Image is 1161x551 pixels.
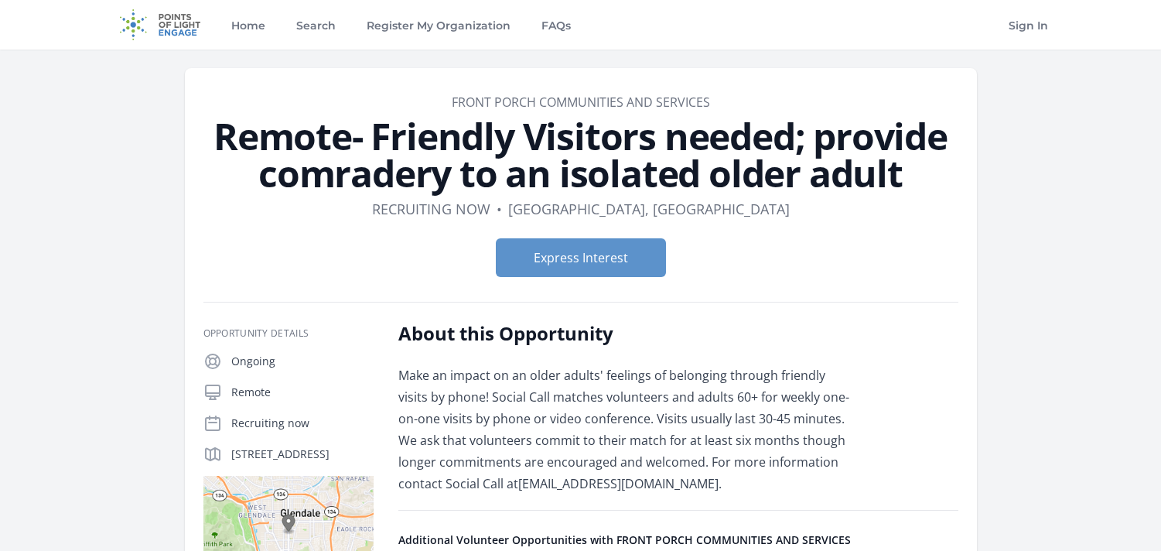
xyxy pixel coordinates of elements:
[398,321,851,346] h2: About this Opportunity
[203,327,374,340] h3: Opportunity Details
[452,94,710,111] a: FRONT PORCH COMMUNITIES AND SERVICES
[203,118,958,192] h1: Remote- Friendly Visitors needed; provide comradery to an isolated older adult
[508,198,790,220] dd: [GEOGRAPHIC_DATA], [GEOGRAPHIC_DATA]
[231,416,374,431] p: Recruiting now
[497,198,502,220] div: •
[398,364,851,495] p: Make an impact on an older adults' feelings of belonging through friendly visits by phone! Social...
[231,447,374,462] p: [STREET_ADDRESS]
[398,532,958,548] h4: Additional Volunteer Opportunities with FRONT PORCH COMMUNITIES AND SERVICES
[231,354,374,369] p: Ongoing
[372,198,490,220] dd: Recruiting now
[496,238,666,277] button: Express Interest
[231,385,374,400] p: Remote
